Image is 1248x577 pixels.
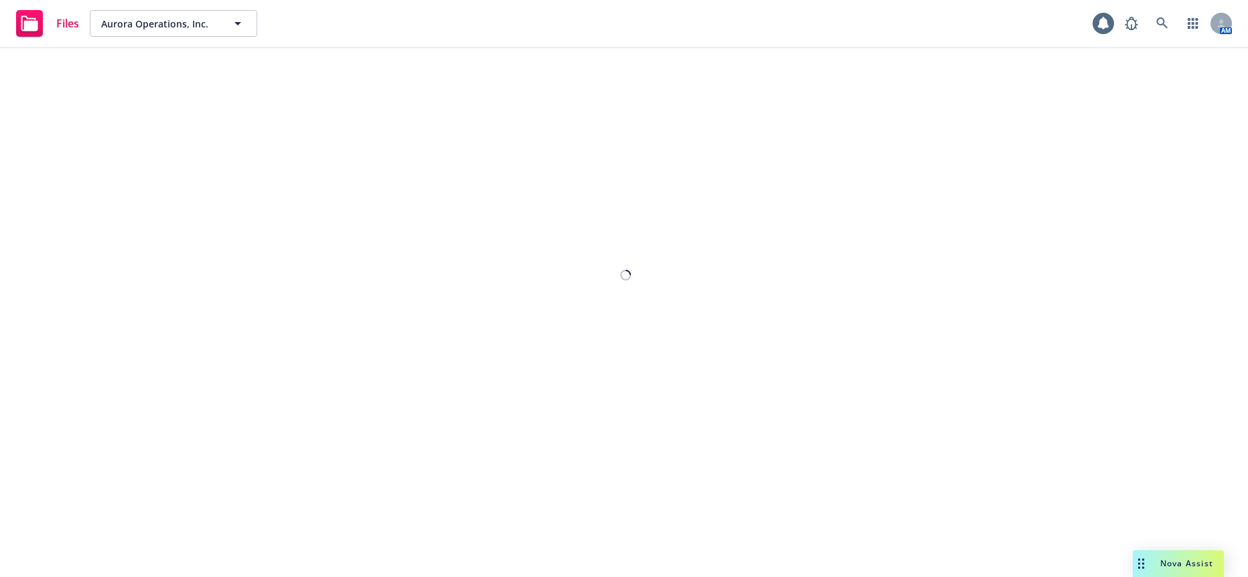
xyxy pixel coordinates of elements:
[1118,10,1145,37] a: Report a Bug
[90,10,257,37] button: Aurora Operations, Inc.
[56,18,79,29] span: Files
[1133,550,1150,577] div: Drag to move
[101,17,217,31] span: Aurora Operations, Inc.
[1149,10,1176,37] a: Search
[11,5,84,42] a: Files
[1133,550,1224,577] button: Nova Assist
[1180,10,1206,37] a: Switch app
[1160,558,1213,569] span: Nova Assist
